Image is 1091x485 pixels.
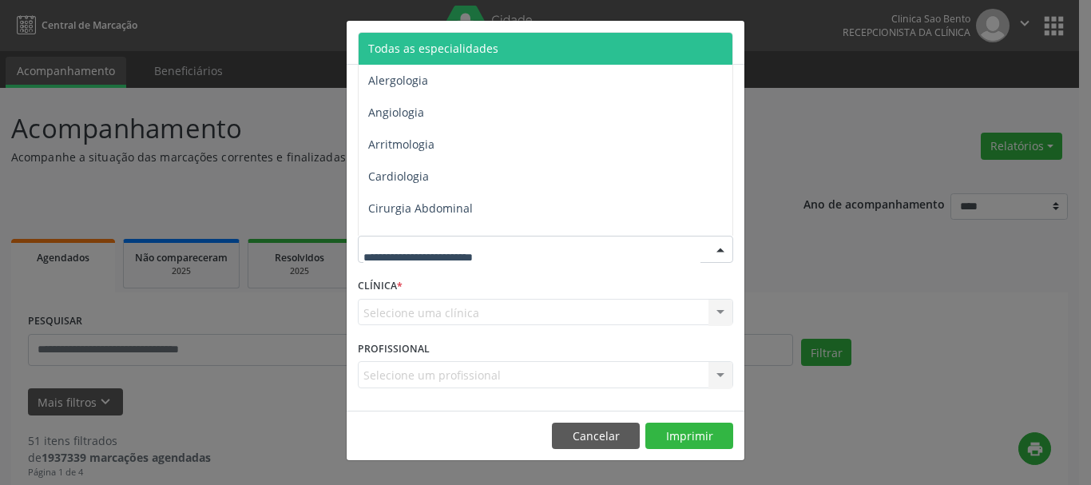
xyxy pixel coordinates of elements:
label: CLÍNICA [358,274,403,299]
button: Cancelar [552,423,640,450]
span: Cirurgia Abdominal [368,201,473,216]
span: Angiologia [368,105,424,120]
button: Imprimir [645,423,733,450]
span: Arritmologia [368,137,434,152]
button: Close [712,21,744,60]
span: Cardiologia [368,169,429,184]
span: Alergologia [368,73,428,88]
span: Todas as especialidades [368,41,498,56]
span: Cirurgia Bariatrica [368,233,466,248]
label: PROFISSIONAL [358,336,430,361]
h5: Relatório de agendamentos [358,32,541,53]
